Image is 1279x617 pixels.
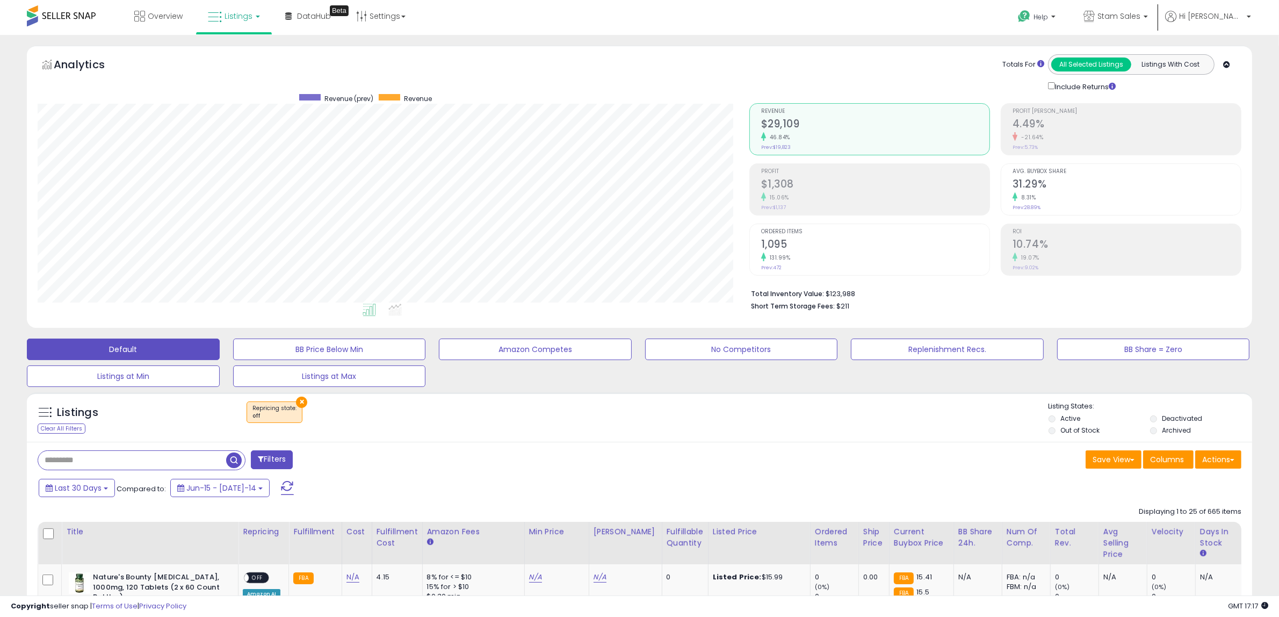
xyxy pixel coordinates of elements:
[377,526,418,549] div: Fulfillment Cost
[1034,12,1048,21] span: Help
[667,572,700,582] div: 0
[404,94,432,103] span: Revenue
[1055,572,1099,582] div: 0
[751,289,824,298] b: Total Inventory Value:
[1013,144,1038,150] small: Prev: 5.73%
[1200,526,1239,549] div: Days In Stock
[1017,193,1036,202] small: 8.31%
[1013,178,1241,192] h2: 31.29%
[815,592,858,601] div: 0
[92,601,138,611] a: Terms of Use
[863,526,885,549] div: Ship Price
[594,526,657,537] div: [PERSON_NAME]
[851,339,1044,360] button: Replenishment Recs.
[1143,450,1194,469] button: Columns
[1049,401,1252,412] p: Listing States:
[1131,58,1211,71] button: Listings With Cost
[346,572,359,583] a: N/A
[427,526,520,537] div: Amazon Fees
[1013,238,1241,253] h2: 10.74%
[894,526,949,549] div: Current Buybox Price
[594,572,606,583] a: N/A
[1086,450,1141,469] button: Save View
[27,339,220,360] button: Default
[1007,526,1046,549] div: Num of Comp.
[1139,507,1241,517] div: Displaying 1 to 25 of 665 items
[894,572,914,584] small: FBA
[1057,339,1250,360] button: BB Share = Zero
[815,526,854,549] div: Ordered Items
[55,483,102,493] span: Last 30 Days
[958,526,998,549] div: BB Share 24h.
[1152,592,1195,601] div: 0
[11,601,50,611] strong: Copyright
[427,582,516,592] div: 15% for > $10
[1165,11,1251,35] a: Hi [PERSON_NAME]
[1097,11,1140,21] span: Stam Sales
[1013,169,1241,175] span: Avg. Buybox Share
[1200,549,1206,558] small: Days In Stock.
[296,397,307,408] button: ×
[529,572,542,583] a: N/A
[1013,264,1038,271] small: Prev: 9.02%
[713,572,762,582] b: Listed Price:
[243,526,284,537] div: Repricing
[1013,118,1241,132] h2: 4.49%
[1013,204,1040,211] small: Prev: 28.89%
[11,601,186,612] div: seller snap | |
[54,57,126,75] h5: Analytics
[836,301,849,311] span: $211
[233,339,426,360] button: BB Price Below Min
[1055,592,1099,601] div: 0
[39,479,115,497] button: Last 30 Days
[1017,254,1039,262] small: 19.07%
[377,572,414,582] div: 4.15
[863,572,881,582] div: 0.00
[1152,526,1191,537] div: Velocity
[148,11,183,21] span: Overview
[139,601,186,611] a: Privacy Policy
[1179,11,1244,21] span: Hi [PERSON_NAME]
[761,144,791,150] small: Prev: $19,823
[1013,109,1241,114] span: Profit [PERSON_NAME]
[170,479,270,497] button: Jun-15 - [DATE]-14
[761,109,989,114] span: Revenue
[1195,450,1241,469] button: Actions
[293,526,337,537] div: Fulfillment
[1017,133,1044,141] small: -21.64%
[427,592,516,601] div: $0.30 min
[1017,10,1031,23] i: Get Help
[66,526,234,537] div: Title
[894,587,914,599] small: FBA
[1200,572,1235,582] div: N/A
[958,572,994,582] div: N/A
[93,572,223,605] b: Nature's Bounty [MEDICAL_DATA], 1000mg, 120 Tablets (2 x 60 Count Bottles)
[1009,2,1066,35] a: Help
[117,484,166,494] span: Compared to:
[1002,60,1044,70] div: Totals For
[251,450,293,469] button: Filters
[1007,582,1042,592] div: FBM: n/a
[324,94,373,103] span: Revenue (prev)
[916,572,932,582] span: 15.41
[427,572,516,582] div: 8% for <= $10
[761,118,989,132] h2: $29,109
[761,204,786,211] small: Prev: $1,137
[1103,572,1139,582] div: N/A
[1152,572,1195,582] div: 0
[1150,454,1184,465] span: Columns
[761,169,989,175] span: Profit
[645,339,838,360] button: No Competitors
[1055,583,1070,591] small: (0%)
[427,537,433,547] small: Amazon Fees.
[346,526,367,537] div: Cost
[297,11,331,21] span: DataHub
[1162,426,1191,435] label: Archived
[1162,414,1202,423] label: Deactivated
[761,178,989,192] h2: $1,308
[1060,426,1100,435] label: Out of Stock
[69,572,90,594] img: 41IiHjNR57L._SL40_.jpg
[252,412,297,420] div: off
[439,339,632,360] button: Amazon Competes
[815,583,830,591] small: (0%)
